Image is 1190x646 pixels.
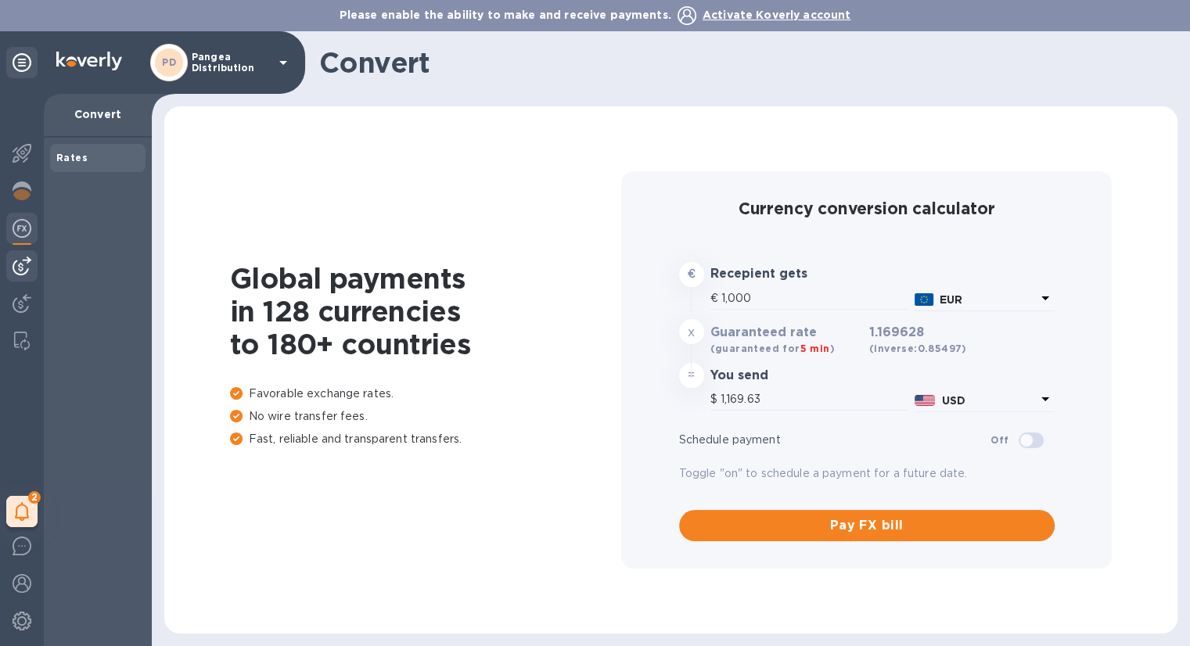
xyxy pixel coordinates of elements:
b: Please enable the ability to make and receive payments. [340,9,851,21]
p: Favorable exchange rates. [230,386,621,402]
button: Pay FX bill [679,510,1055,541]
h1: Convert [319,46,1165,79]
div: $ [710,388,721,411]
span: 2 [28,491,41,504]
img: USD [915,395,936,406]
b: Off [990,434,1008,446]
p: No wire transfer fees. [230,408,621,425]
div: x [679,319,704,344]
p: Fast, reliable and transparent transfers. [230,431,621,447]
div: Unpin categories [6,47,38,78]
p: Convert [56,106,139,122]
h3: 1.169628 [869,325,967,357]
img: Foreign exchange [13,219,31,238]
span: Activate Koverly account [703,9,851,21]
b: PD [162,56,176,68]
p: Pangea Distribution [192,52,270,74]
strong: € [687,267,695,280]
h2: Currency conversion calculator [679,199,1055,218]
h3: Recepient gets [710,267,863,282]
b: Rates [56,152,88,163]
input: Amount [721,388,908,411]
h3: You send [710,368,863,383]
img: Logo [56,52,122,70]
p: Schedule payment [679,432,991,448]
p: Toggle "on" to schedule a payment for a future date. [679,465,1055,482]
b: (inverse: 0.85497 ) [869,343,967,354]
h3: Guaranteed rate [710,325,863,340]
b: USD [941,394,965,407]
b: EUR [940,293,962,306]
input: Amount [721,287,908,310]
b: (guaranteed for ) [710,343,835,354]
span: 5 min [800,343,830,354]
div: € [710,287,721,310]
h1: Global payments in 128 currencies to 180+ countries [230,262,621,361]
div: = [679,363,704,388]
span: Pay FX bill [692,516,1042,535]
